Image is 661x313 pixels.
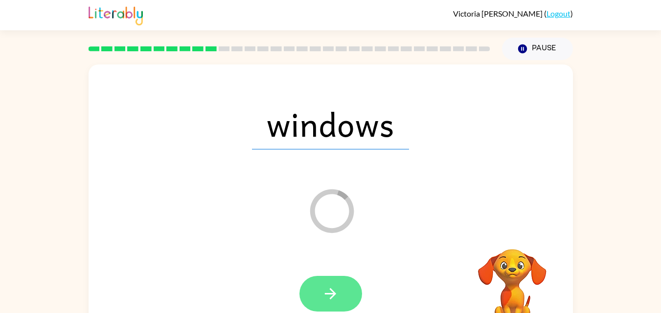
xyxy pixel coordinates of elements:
a: Logout [547,9,570,18]
span: windows [252,99,409,149]
button: Pause [502,38,573,60]
div: ( ) [453,9,573,18]
span: Victoria [PERSON_NAME] [453,9,544,18]
img: Literably [89,4,143,25]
